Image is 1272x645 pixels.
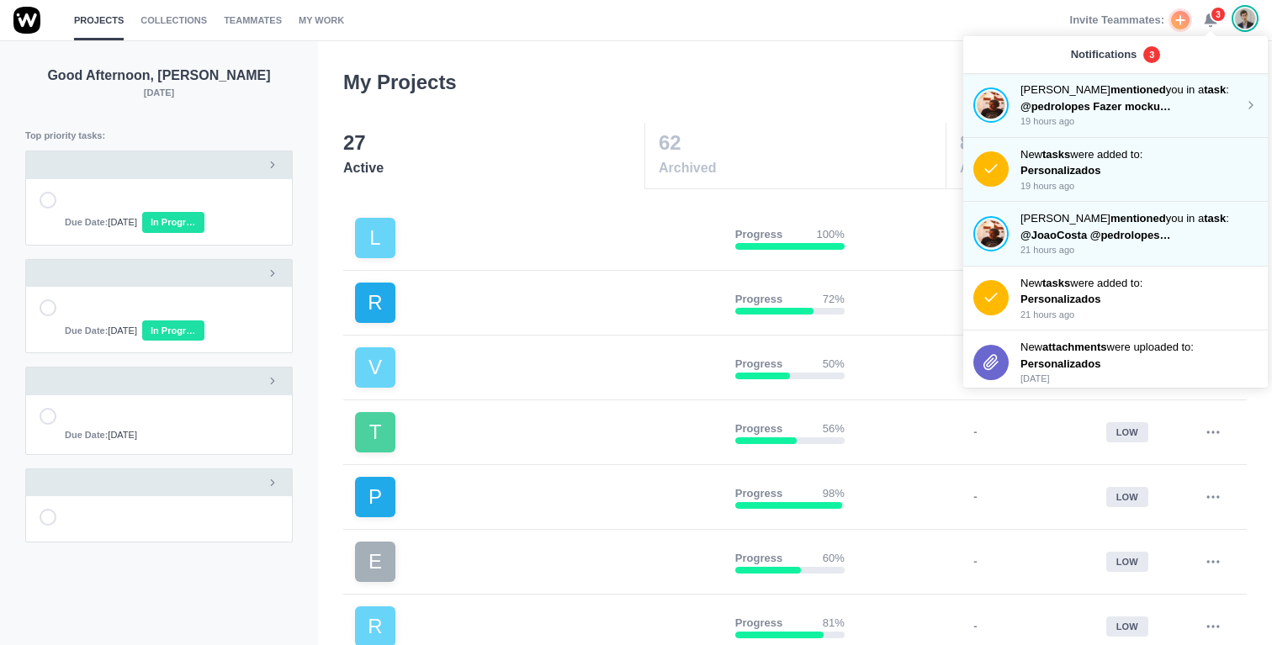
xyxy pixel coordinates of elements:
p: Personalizados [1020,356,1172,373]
strong: Due Date: [65,217,108,227]
p: Progress [735,226,782,243]
div: L [355,218,395,258]
a: Newtaskswere added to: Personalizados 19 hours ago [973,146,1258,193]
span: Active [343,158,644,178]
img: winio [13,7,40,34]
span: 3 [1210,6,1227,23]
span: All Projects [960,158,1245,178]
span: [DATE] [65,215,137,230]
p: 72% [823,291,845,308]
span: Archived [659,158,945,178]
span: In Progress [142,320,204,341]
h3: My Projects [343,67,457,98]
p: 98% [823,485,845,502]
p: Notifications [1071,46,1137,63]
p: Progress [735,291,782,308]
a: R [355,283,722,323]
p: Progress [735,356,782,373]
a: E [355,542,722,582]
p: New were uploaded to: [1020,339,1258,356]
p: - [973,553,977,570]
strong: attachments [1042,341,1107,353]
p: 19 hours ago [1020,114,1244,129]
p: - [973,618,977,635]
strong: Due Date: [65,325,108,336]
a: Newtaskswere added to: Personalizados 21 hours ago [973,275,1258,322]
p: [DATE] [25,86,293,100]
div: low [1106,616,1148,637]
p: Progress [735,615,782,632]
a: T [355,412,722,452]
p: Top priority tasks: [25,129,293,143]
strong: tasks [1042,277,1070,289]
div: low [1106,552,1148,573]
strong: mentioned [1110,212,1166,225]
img: Pedro Lopes [1235,8,1255,29]
span: [DATE] [65,324,137,338]
span: 3 [1143,46,1160,63]
span: In Progress [142,212,204,233]
div: E [355,542,395,582]
a: Newattachmentswere uploaded to: Personalizados [DATE] [973,339,1258,386]
p: 81% [823,615,845,632]
div: R [355,283,395,323]
p: 27 [343,128,644,158]
p: Personalizados [1020,291,1172,308]
strong: Due Date: [65,430,108,440]
div: low [1106,422,1148,443]
p: Progress [735,550,782,567]
p: 19 hours ago [1020,179,1258,193]
p: - [973,424,977,441]
a: Antonio Lopes [PERSON_NAME]mentionedyou in atask: @pedrolopes Fazer mockup . fundo preto e logo m... [973,82,1258,129]
p: [PERSON_NAME] you in a : [1020,210,1258,227]
div: T [355,412,395,452]
p: New were added to: [1020,146,1258,163]
p: New were added to: [1020,275,1258,292]
div: V [355,347,395,388]
a: Antonio Lopes [PERSON_NAME]mentionedyou in atask: @JoaoCosta @pedrolopes Fazer propostas do A5 Li... [973,210,1258,257]
strong: task [1204,83,1226,96]
img: Antonio Lopes [978,91,1004,119]
p: 56% [823,420,845,437]
p: Progress [735,485,782,502]
p: 60% [823,550,845,567]
p: - [973,489,977,505]
div: low [1106,487,1148,508]
p: 50% [823,356,845,373]
a: L [355,218,722,258]
strong: mentioned [1110,83,1166,96]
span: [DATE] [65,428,137,442]
a: P [355,477,722,517]
p: Good Afternoon, [PERSON_NAME] [25,66,293,86]
p: 62 [659,128,945,158]
span: Invite Teammates: [1070,12,1164,29]
p: Progress [735,420,782,437]
p: Personalizados [1020,162,1172,179]
p: [DATE] [1020,372,1258,386]
strong: task [1204,212,1226,225]
p: 100% [817,226,845,243]
div: P [355,477,395,517]
p: 21 hours ago [1020,243,1258,257]
a: V [355,347,722,388]
p: 21 hours ago [1020,308,1258,322]
strong: tasks [1042,148,1070,161]
p: [PERSON_NAME] you in a : [1020,82,1244,98]
img: Antonio Lopes [978,219,1004,248]
p: 89 [960,128,1245,158]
